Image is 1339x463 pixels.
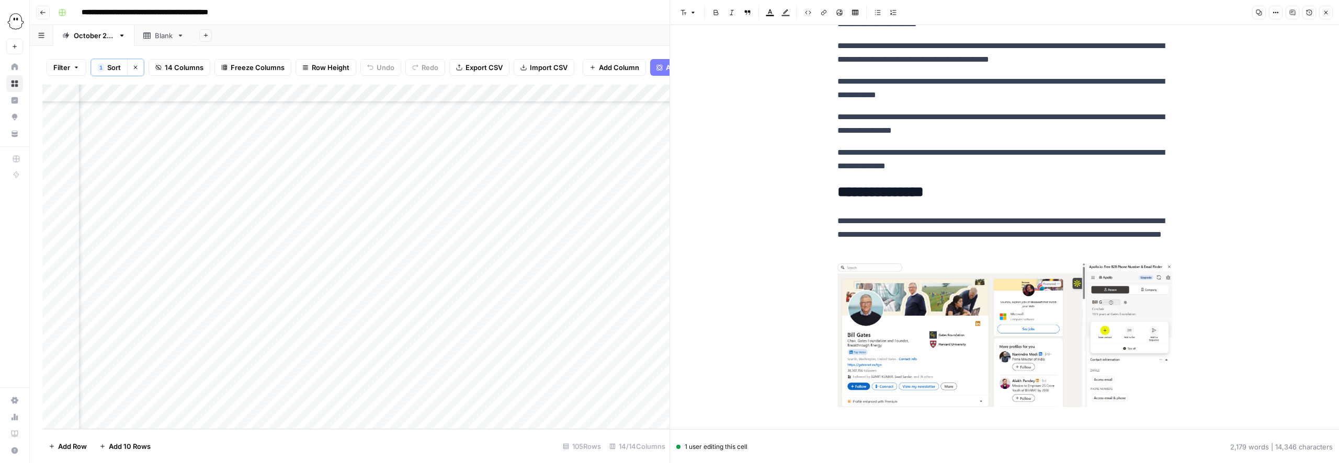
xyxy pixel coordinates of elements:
button: Redo [405,59,445,76]
div: 1 user editing this cell [676,442,747,452]
span: Add Row [58,441,87,452]
a: Your Data [6,125,23,142]
button: Freeze Columns [214,59,291,76]
button: Add Column [583,59,646,76]
div: 1 [98,63,104,72]
button: Export CSV [449,59,509,76]
img: PhantomBuster Logo [6,12,25,31]
span: Add Column [599,62,639,73]
a: Usage [6,409,23,425]
button: Help + Support [6,442,23,459]
span: Add 10 Rows [109,441,151,452]
div: Blank [155,30,173,41]
button: Import CSV [514,59,574,76]
button: Row Height [296,59,356,76]
a: Browse [6,75,23,92]
a: Blank [134,25,193,46]
span: Export CSV [466,62,503,73]
button: Add 10 Rows [93,438,157,455]
div: 105 Rows [559,438,605,455]
span: Filter [53,62,70,73]
a: Home [6,59,23,75]
div: 2,179 words | 14,346 characters [1230,442,1333,452]
a: Opportunities [6,109,23,125]
span: Undo [377,62,394,73]
button: 14 Columns [149,59,210,76]
span: Redo [422,62,438,73]
button: Filter [47,59,86,76]
button: Workspace: PhantomBuster [6,8,23,34]
span: Freeze Columns [231,62,285,73]
a: Settings [6,392,23,409]
div: 14/14 Columns [605,438,669,455]
span: Import CSV [530,62,568,73]
button: Add Power Agent [650,59,729,76]
a: Learning Hub [6,425,23,442]
button: Add Row [42,438,93,455]
button: Undo [360,59,401,76]
a: Insights [6,92,23,109]
a: [DATE] edits [53,25,134,46]
div: [DATE] edits [74,30,114,41]
span: 1 [99,63,103,72]
span: Row Height [312,62,349,73]
button: 1Sort [91,59,127,76]
span: 14 Columns [165,62,203,73]
span: Sort [107,62,121,73]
